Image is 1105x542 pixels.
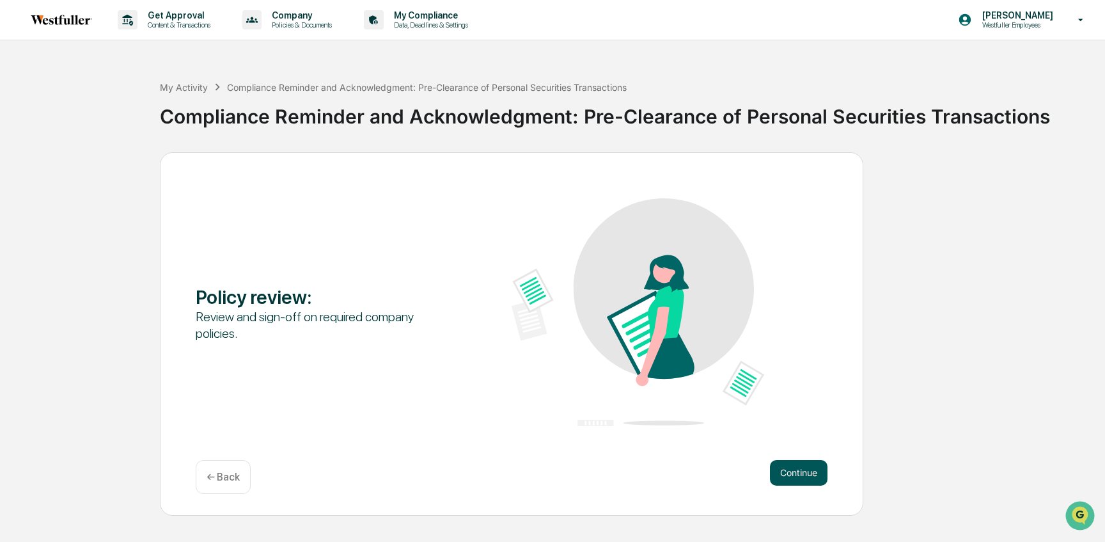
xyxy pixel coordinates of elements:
div: We're available if you need us! [43,111,162,121]
p: Company [262,10,338,20]
img: Policy review [512,198,764,426]
p: Westfuller Employees [972,20,1060,29]
div: Review and sign-off on required company policies. [196,308,448,342]
button: Continue [770,460,827,486]
div: Compliance Reminder and Acknowledgment: Pre-Clearance of Personal Securities Transactions [227,82,627,93]
button: Start new chat [217,102,233,117]
p: ← Back [207,471,240,483]
p: How can we help? [13,27,233,47]
span: Preclearance [26,161,82,174]
a: Powered byPylon [90,216,155,227]
div: My Activity [160,82,208,93]
p: Get Approval [137,10,217,20]
span: Pylon [127,217,155,227]
div: 🗄️ [93,163,103,173]
p: Policies & Documents [262,20,338,29]
span: Attestations [106,161,159,174]
p: Content & Transactions [137,20,217,29]
p: [PERSON_NAME] [972,10,1060,20]
div: Compliance Reminder and Acknowledgment: Pre-Clearance of Personal Securities Transactions [160,95,1099,128]
div: Start new chat [43,98,210,111]
div: Policy review : [196,285,448,308]
img: logo [31,15,92,25]
div: 🖐️ [13,163,23,173]
a: 🗄️Attestations [88,156,164,179]
p: My Compliance [384,10,474,20]
p: Data, Deadlines & Settings [384,20,474,29]
iframe: Open customer support [1064,500,1099,534]
div: 🔎 [13,187,23,197]
a: 🔎Data Lookup [8,180,86,203]
a: 🖐️Preclearance [8,156,88,179]
span: Data Lookup [26,186,81,198]
img: 1746055101610-c473b297-6a78-478c-a979-82029cc54cd1 [13,98,36,121]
